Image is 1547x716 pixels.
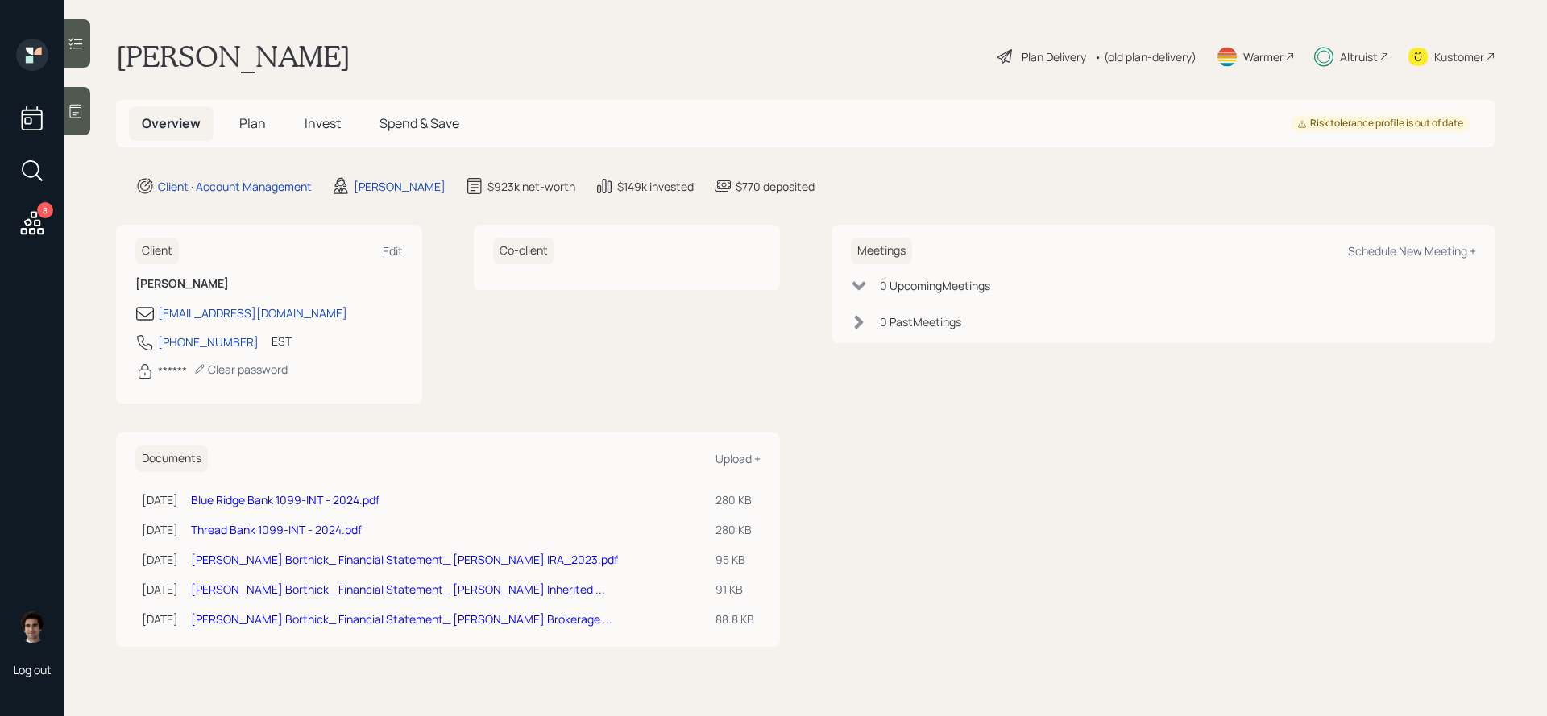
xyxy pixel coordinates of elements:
div: [EMAIL_ADDRESS][DOMAIN_NAME] [158,304,347,321]
div: EST [272,333,292,350]
div: Plan Delivery [1022,48,1086,65]
h6: Meetings [851,238,912,264]
span: Spend & Save [379,114,459,132]
div: Upload + [715,451,761,466]
div: [DATE] [142,610,178,627]
div: [DATE] [142,551,178,568]
div: Risk tolerance profile is out of date [1297,117,1463,130]
div: 280 KB [715,491,754,508]
div: $149k invested [617,178,694,195]
span: Invest [305,114,341,132]
div: 91 KB [715,581,754,598]
div: Clear password [193,362,288,377]
div: 0 Upcoming Meeting s [880,277,990,294]
h6: Co-client [493,238,554,264]
div: Client · Account Management [158,178,312,195]
div: Edit [383,243,403,259]
div: 95 KB [715,551,754,568]
a: [PERSON_NAME] Borthick_ Financial Statement_ [PERSON_NAME] Brokerage ... [191,611,612,627]
a: [PERSON_NAME] Borthick_ Financial Statement_ [PERSON_NAME] IRA_2023.pdf [191,552,618,567]
a: Thread Bank 1099-INT - 2024.pdf [191,522,362,537]
div: [DATE] [142,581,178,598]
div: Altruist [1340,48,1378,65]
div: • (old plan-delivery) [1094,48,1197,65]
div: [PERSON_NAME] [354,178,446,195]
div: [PHONE_NUMBER] [158,333,259,350]
img: harrison-schaefer-headshot-2.png [16,610,48,643]
a: Blue Ridge Bank 1099-INT - 2024.pdf [191,492,379,507]
div: 0 Past Meeting s [880,313,961,330]
a: [PERSON_NAME] Borthick_ Financial Statement_ [PERSON_NAME] Inherited ... [191,581,605,597]
div: 88.8 KB [715,610,754,627]
span: Overview [142,114,201,132]
div: Warmer [1243,48,1284,65]
h6: [PERSON_NAME] [135,277,403,291]
div: 280 KB [715,521,754,538]
div: $770 deposited [736,178,815,195]
h6: Client [135,238,179,264]
div: [DATE] [142,491,178,508]
div: Kustomer [1434,48,1484,65]
span: Plan [239,114,266,132]
div: $923k net-worth [487,178,575,195]
h6: Documents [135,445,208,472]
div: Schedule New Meeting + [1348,243,1476,259]
h1: [PERSON_NAME] [116,39,350,74]
div: 8 [37,202,53,218]
div: Log out [13,662,52,677]
div: [DATE] [142,521,178,538]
